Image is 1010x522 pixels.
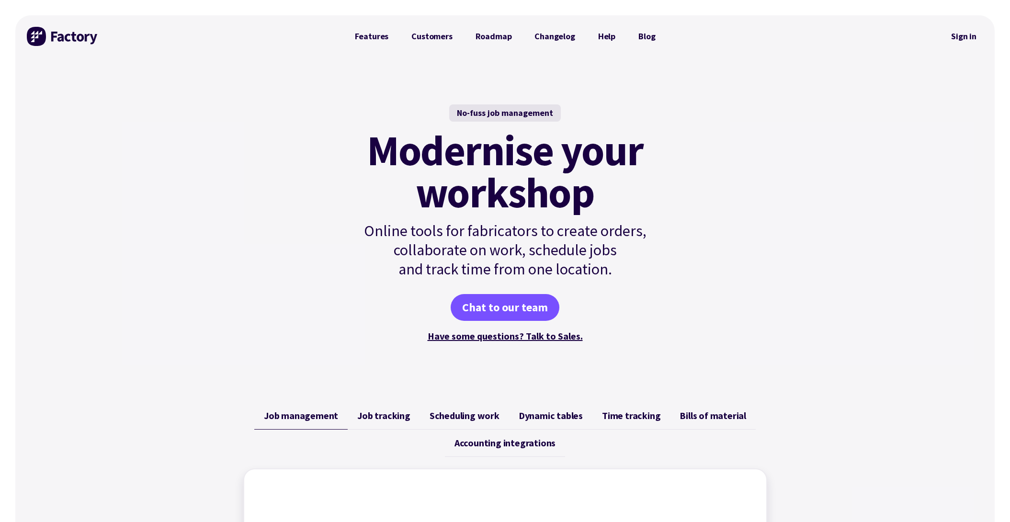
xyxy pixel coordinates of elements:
span: Job management [264,410,338,421]
a: Blog [627,27,667,46]
span: Scheduling work [430,410,499,421]
span: Accounting integrations [454,437,556,449]
a: Chat to our team [451,294,559,321]
a: Sign in [944,25,983,47]
a: Changelog [523,27,586,46]
a: Help [587,27,627,46]
a: Roadmap [464,27,523,46]
div: No-fuss job management [449,104,561,122]
nav: Primary Navigation [343,27,667,46]
span: Bills of material [680,410,746,421]
a: Customers [400,27,464,46]
span: Job tracking [357,410,410,421]
span: Dynamic tables [519,410,583,421]
mark: Modernise your workshop [367,129,643,214]
a: Have some questions? Talk to Sales. [428,330,583,342]
span: Time tracking [602,410,660,421]
nav: Secondary Navigation [944,25,983,47]
img: Factory [27,27,99,46]
p: Online tools for fabricators to create orders, collaborate on work, schedule jobs and track time ... [343,221,667,279]
a: Features [343,27,400,46]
